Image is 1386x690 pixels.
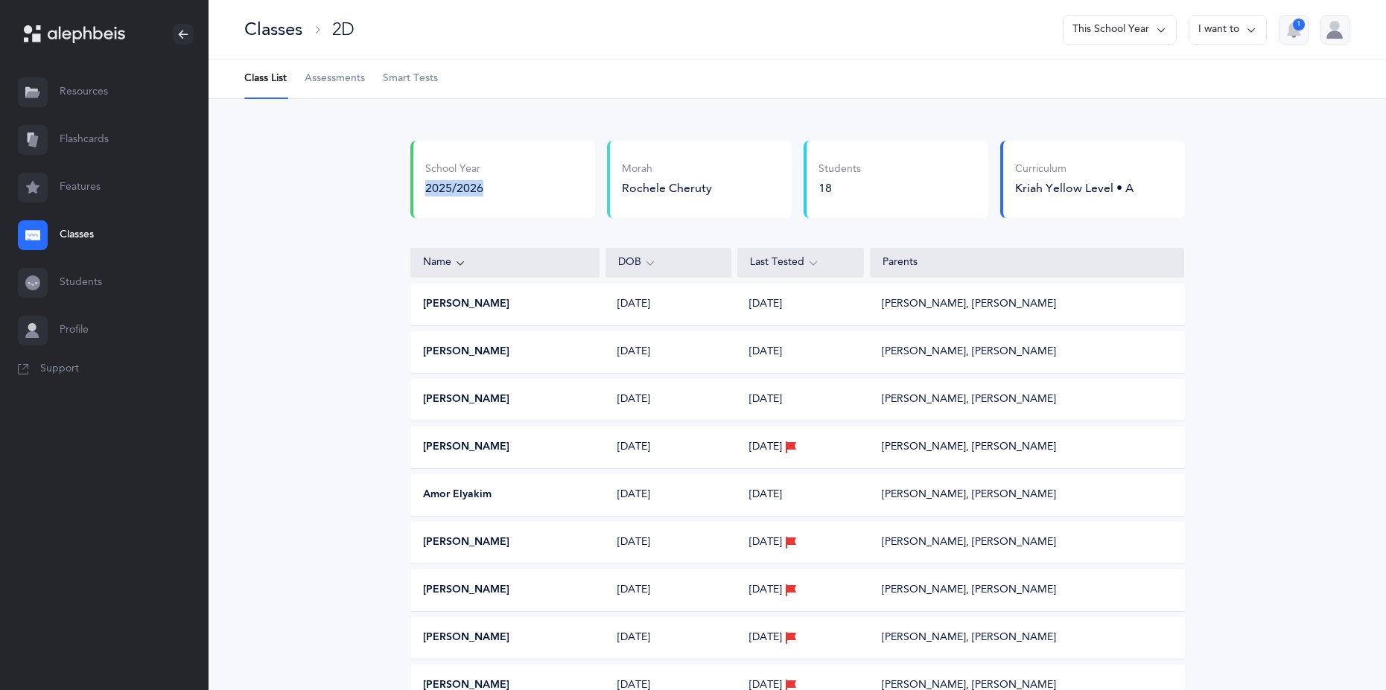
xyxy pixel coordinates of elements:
div: [DATE] [605,488,731,502]
div: School Year [425,162,483,177]
div: Classes [244,17,302,42]
button: I want to [1189,15,1267,45]
div: [DATE] [605,297,731,312]
button: [PERSON_NAME] [423,630,509,645]
div: Students [818,162,861,177]
button: [PERSON_NAME] [423,440,509,455]
div: 1 [1293,19,1305,31]
div: Name [423,255,587,271]
span: Smart Tests [383,71,438,86]
div: Parents [883,255,1172,270]
div: [DATE] [605,440,731,455]
button: [PERSON_NAME] [423,297,509,312]
div: [DATE] [605,535,731,550]
div: [PERSON_NAME], [PERSON_NAME] [882,440,1056,455]
span: [DATE] [749,630,782,645]
span: Assessments [305,71,365,86]
span: [DATE] [749,440,782,455]
span: [DATE] [749,488,782,502]
button: This School Year [1063,15,1177,45]
div: [PERSON_NAME], [PERSON_NAME] [882,488,1056,502]
div: 2025/2026 [425,180,483,197]
span: [DATE] [749,297,782,312]
div: [PERSON_NAME], [PERSON_NAME] [882,583,1056,598]
button: [PERSON_NAME] [423,583,509,598]
div: [PERSON_NAME], [PERSON_NAME] [882,630,1056,645]
div: [DATE] [605,392,731,407]
div: [PERSON_NAME], [PERSON_NAME] [882,392,1056,407]
div: Curriculum [1015,162,1134,177]
div: [DATE] [605,583,731,598]
div: [PERSON_NAME], [PERSON_NAME] [882,297,1056,312]
button: [PERSON_NAME] [423,345,509,360]
button: Amor Elyakim [423,488,492,502]
div: 2D [332,17,355,42]
button: [PERSON_NAME] [423,535,509,550]
div: Kriah Yellow Level • A [1015,180,1134,197]
button: [PERSON_NAME] [423,392,509,407]
div: [PERSON_NAME], [PERSON_NAME] [882,535,1056,550]
span: [DATE] [749,345,782,360]
span: Support [40,362,79,377]
div: Rochele Cheruty [622,180,780,197]
div: [DATE] [605,345,731,360]
span: [DATE] [749,583,782,598]
div: Morah [622,162,780,177]
div: 18 [818,180,861,197]
div: Last Tested [750,255,851,271]
div: [DATE] [605,630,731,645]
span: [DATE] [749,392,782,407]
div: [PERSON_NAME], [PERSON_NAME] [882,345,1056,360]
button: 1 [1279,15,1309,45]
div: DOB [618,255,719,271]
span: [DATE] [749,535,782,550]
